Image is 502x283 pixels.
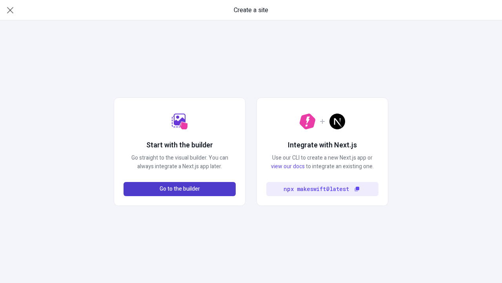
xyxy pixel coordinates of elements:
h2: Start with the builder [146,140,213,151]
code: npx makeswift@latest [284,185,349,193]
span: Go to the builder [160,185,200,193]
a: view our docs [271,162,305,171]
button: Go to the builder [124,182,236,196]
span: Create a site [234,6,268,15]
h2: Integrate with Next.js [288,140,357,151]
p: Use our CLI to create a new Next.js app or to integrate an existing one. [266,154,378,171]
p: Go straight to the visual builder. You can always integrate a Next.js app later. [124,154,236,171]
